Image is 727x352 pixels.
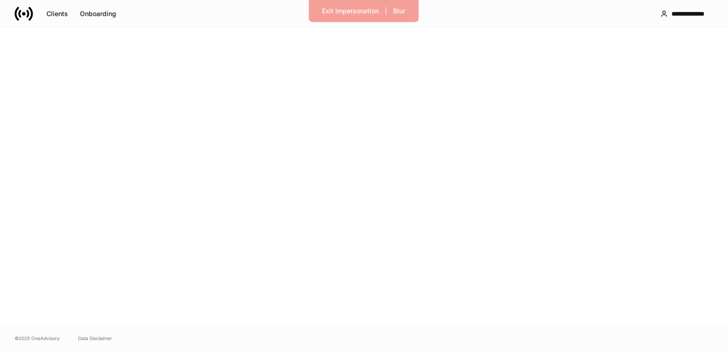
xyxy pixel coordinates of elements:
[322,8,379,14] div: Exit Impersonation
[387,4,411,18] button: Blur
[46,11,68,17] div: Clients
[74,6,122,21] button: Onboarding
[15,335,60,342] span: © 2025 OneAdvisory
[316,4,385,18] button: Exit Impersonation
[393,8,405,14] div: Blur
[78,335,112,342] a: Data Disclaimer
[40,6,74,21] button: Clients
[80,11,116,17] div: Onboarding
